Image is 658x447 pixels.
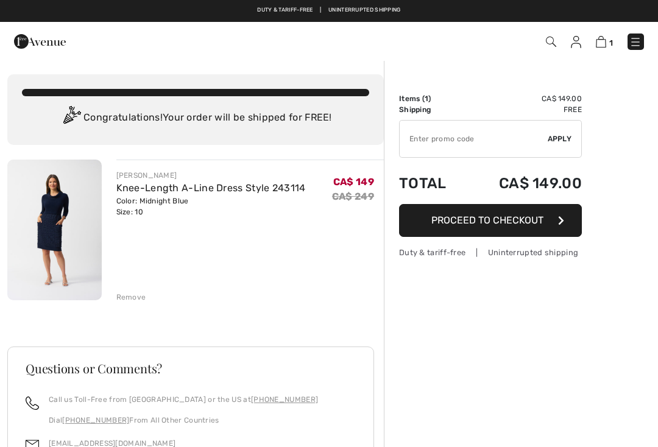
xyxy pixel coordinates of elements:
img: Shopping Bag [596,36,606,48]
img: 1ère Avenue [14,29,66,54]
img: My Info [571,36,581,48]
a: [PHONE_NUMBER] [62,416,129,424]
td: Items ( ) [399,93,465,104]
span: CA$ 149 [333,176,374,188]
img: Knee-Length A-Line Dress Style 243114 [7,160,102,300]
p: Dial From All Other Countries [49,415,318,426]
h3: Questions or Comments? [26,362,356,375]
div: Remove [116,292,146,303]
img: call [26,396,39,410]
img: Menu [629,36,642,48]
input: Promo code [400,121,548,157]
a: 1ère Avenue [14,35,66,46]
td: CA$ 149.00 [465,93,582,104]
div: Color: Midnight Blue Size: 10 [116,195,306,217]
td: Total [399,163,465,204]
img: Search [546,37,556,47]
img: Congratulation2.svg [59,106,83,130]
span: 1 [609,38,613,48]
p: Call us Toll-Free from [GEOGRAPHIC_DATA] or the US at [49,394,318,405]
div: Congratulations! Your order will be shipped for FREE! [22,106,369,130]
button: Proceed to Checkout [399,204,582,237]
td: CA$ 149.00 [465,163,582,204]
a: [PHONE_NUMBER] [251,395,318,404]
td: Free [465,104,582,115]
div: Duty & tariff-free | Uninterrupted shipping [399,247,582,258]
span: Proceed to Checkout [431,214,543,226]
span: 1 [425,94,428,103]
div: [PERSON_NAME] [116,170,306,181]
span: Apply [548,133,572,144]
td: Shipping [399,104,465,115]
a: Knee-Length A-Line Dress Style 243114 [116,182,306,194]
s: CA$ 249 [332,191,374,202]
a: 1 [596,34,613,49]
